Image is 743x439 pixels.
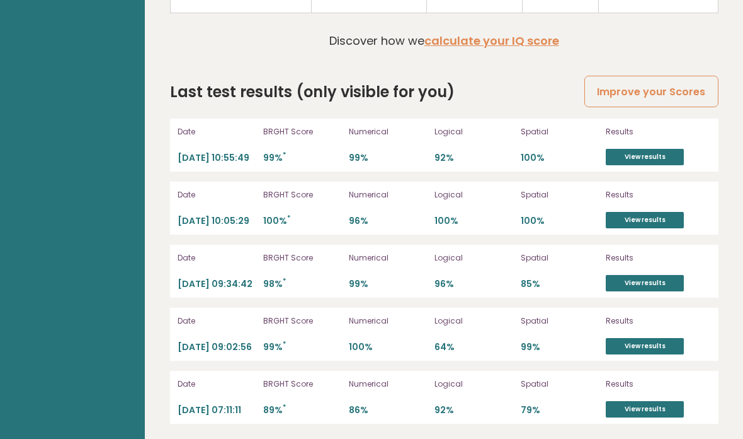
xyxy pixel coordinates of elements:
p: Date [178,252,256,264]
p: Logical [434,189,513,201]
p: [DATE] 10:05:29 [178,215,256,227]
p: 99% [263,152,341,164]
p: BRGHT Score [263,252,341,264]
p: 96% [434,278,513,290]
p: 98% [263,278,341,290]
a: calculate your IQ score [424,33,559,49]
p: Discover how we [329,32,559,49]
p: Date [178,315,256,327]
p: Numerical [349,189,427,201]
p: Spatial [521,315,599,327]
p: 64% [434,341,513,353]
p: BRGHT Score [263,189,341,201]
p: 100% [521,215,599,227]
p: 92% [434,404,513,416]
p: Date [178,126,256,138]
p: Logical [434,315,513,327]
p: 79% [521,404,599,416]
p: BRGHT Score [263,315,341,327]
p: Numerical [349,126,427,138]
a: View results [606,401,684,418]
p: 99% [349,278,427,290]
a: View results [606,149,684,165]
p: 100% [434,215,513,227]
p: Spatial [521,126,599,138]
p: BRGHT Score [263,378,341,390]
p: Numerical [349,315,427,327]
a: Improve your Scores [584,76,718,108]
p: Results [606,315,711,327]
a: View results [606,338,684,354]
a: View results [606,275,684,291]
p: 100% [263,215,341,227]
p: Results [606,252,711,264]
h2: Last test results (only visible for you) [170,81,455,103]
p: 99% [349,152,427,164]
p: Results [606,126,711,138]
p: Spatial [521,252,599,264]
p: [DATE] 07:11:11 [178,404,256,416]
p: 100% [521,152,599,164]
p: Logical [434,126,513,138]
p: BRGHT Score [263,126,341,138]
p: 99% [521,341,599,353]
p: 85% [521,278,599,290]
a: View results [606,212,684,228]
p: 86% [349,404,427,416]
p: Results [606,189,711,201]
p: Results [606,378,711,390]
p: Logical [434,252,513,264]
p: 96% [349,215,427,227]
p: Logical [434,378,513,390]
p: 99% [263,341,341,353]
p: 100% [349,341,427,353]
p: [DATE] 09:34:42 [178,278,256,290]
p: 92% [434,152,513,164]
p: Spatial [521,189,599,201]
p: Date [178,189,256,201]
p: [DATE] 10:55:49 [178,152,256,164]
p: Date [178,378,256,390]
p: Numerical [349,252,427,264]
p: [DATE] 09:02:56 [178,341,256,353]
p: Numerical [349,378,427,390]
p: Spatial [521,378,599,390]
p: 89% [263,404,341,416]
